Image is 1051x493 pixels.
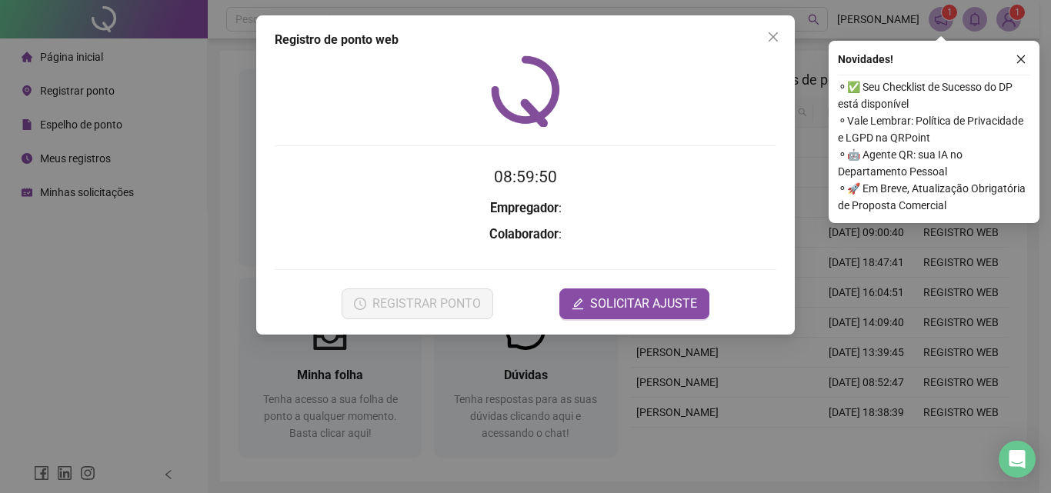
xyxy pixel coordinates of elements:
[761,25,786,49] button: Close
[489,227,559,242] strong: Colaborador
[1016,54,1026,65] span: close
[838,146,1030,180] span: ⚬ 🤖 Agente QR: sua IA no Departamento Pessoal
[999,441,1036,478] div: Open Intercom Messenger
[838,112,1030,146] span: ⚬ Vale Lembrar: Política de Privacidade e LGPD na QRPoint
[838,51,893,68] span: Novidades !
[838,180,1030,214] span: ⚬ 🚀 Em Breve, Atualização Obrigatória de Proposta Comercial
[767,31,779,43] span: close
[342,288,493,319] button: REGISTRAR PONTO
[559,288,709,319] button: editSOLICITAR AJUSTE
[275,31,776,49] div: Registro de ponto web
[590,295,697,313] span: SOLICITAR AJUSTE
[572,298,584,310] span: edit
[275,198,776,218] h3: :
[494,168,557,186] time: 08:59:50
[491,55,560,127] img: QRPoint
[838,78,1030,112] span: ⚬ ✅ Seu Checklist de Sucesso do DP está disponível
[490,201,559,215] strong: Empregador
[275,225,776,245] h3: :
